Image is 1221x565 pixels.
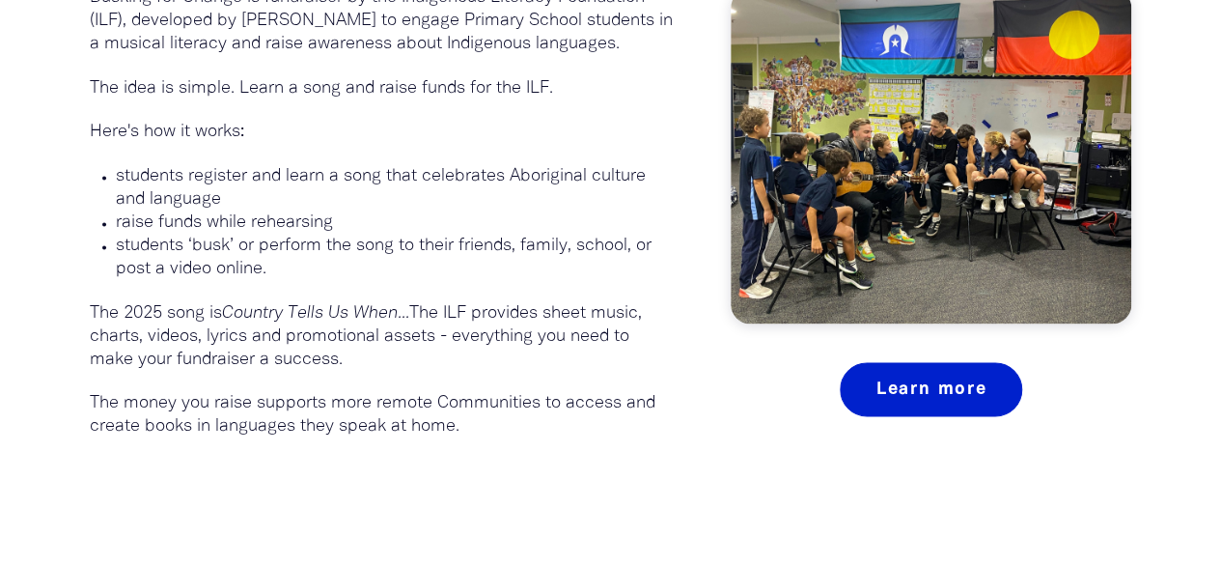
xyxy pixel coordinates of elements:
p: The money you raise supports more remote Communities to access and create books in languages they... [90,392,674,438]
p: students ‘busk’ or perform the song to their friends, family, school, or post a video online. [116,235,674,281]
p: The 2025 song is The ILF provides sheet music, charts, videos, lyrics and promotional assets - ev... [90,302,674,372]
em: Country Tells Us When... [222,305,409,322]
p: The idea is simple. Learn a song and raise funds for the ILF. [90,77,674,100]
p: raise funds while rehearsing [116,212,674,235]
a: Learn more [840,362,1022,416]
p: Here's how it works: [90,121,674,144]
p: students register and learn a song that celebrates Aboriginal culture and language [116,165,674,212]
